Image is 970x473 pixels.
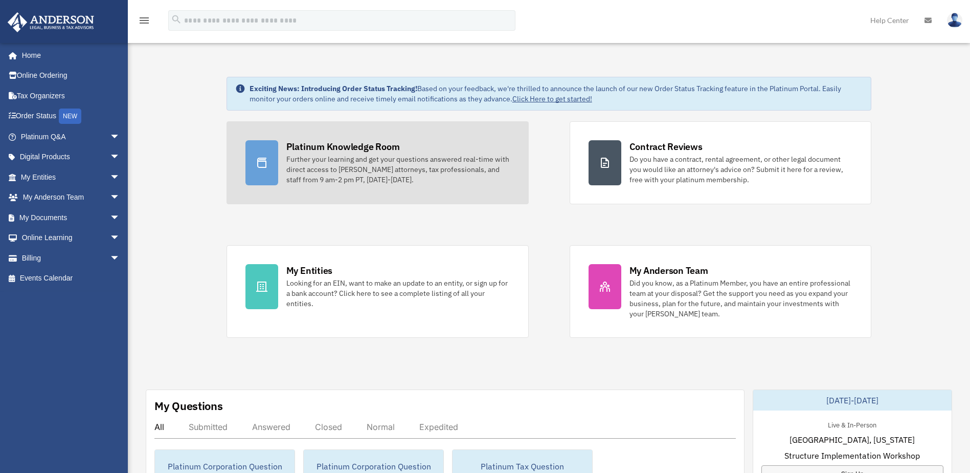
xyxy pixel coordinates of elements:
[7,85,136,106] a: Tax Organizers
[789,434,915,446] span: [GEOGRAPHIC_DATA], [US_STATE]
[629,154,853,185] div: Do you have a contract, rental agreement, or other legal document you would like an attorney's ad...
[7,167,136,187] a: My Entitiesarrow_drop_down
[252,422,290,432] div: Answered
[753,390,952,411] div: [DATE]-[DATE]
[138,18,150,27] a: menu
[7,106,136,127] a: Order StatusNEW
[7,248,136,268] a: Billingarrow_drop_down
[629,264,708,277] div: My Anderson Team
[110,187,130,208] span: arrow_drop_down
[5,12,97,32] img: Anderson Advisors Platinum Portal
[286,278,510,309] div: Looking for an EIN, want to make an update to an entity, or sign up for a bank account? Click her...
[286,140,400,153] div: Platinum Knowledge Room
[7,147,136,167] a: Digital Productsarrow_drop_down
[512,94,592,103] a: Click Here to get started!
[154,422,164,432] div: All
[250,84,417,93] strong: Exciting News: Introducing Order Status Tracking!
[947,13,962,28] img: User Pic
[189,422,228,432] div: Submitted
[171,14,182,25] i: search
[7,126,136,147] a: Platinum Q&Aarrow_drop_down
[7,45,130,66] a: Home
[820,419,885,429] div: Live & In-Person
[110,228,130,249] span: arrow_drop_down
[250,83,863,104] div: Based on your feedback, we're thrilled to announce the launch of our new Order Status Tracking fe...
[784,449,920,462] span: Structure Implementation Workshop
[286,154,510,185] div: Further your learning and get your questions answered real-time with direct access to [PERSON_NAM...
[59,109,81,124] div: NEW
[367,422,395,432] div: Normal
[7,228,136,248] a: Online Learningarrow_drop_down
[7,207,136,228] a: My Documentsarrow_drop_down
[110,167,130,188] span: arrow_drop_down
[629,140,703,153] div: Contract Reviews
[110,147,130,168] span: arrow_drop_down
[138,14,150,27] i: menu
[154,398,223,414] div: My Questions
[110,126,130,147] span: arrow_drop_down
[7,187,136,208] a: My Anderson Teamarrow_drop_down
[629,278,853,319] div: Did you know, as a Platinum Member, you have an entire professional team at your disposal? Get th...
[110,207,130,228] span: arrow_drop_down
[110,248,130,269] span: arrow_drop_down
[227,245,529,338] a: My Entities Looking for an EIN, want to make an update to an entity, or sign up for a bank accoun...
[7,66,136,86] a: Online Ordering
[315,422,342,432] div: Closed
[570,121,872,204] a: Contract Reviews Do you have a contract, rental agreement, or other legal document you would like...
[7,268,136,289] a: Events Calendar
[227,121,529,204] a: Platinum Knowledge Room Further your learning and get your questions answered real-time with dire...
[570,245,872,338] a: My Anderson Team Did you know, as a Platinum Member, you have an entire professional team at your...
[286,264,332,277] div: My Entities
[419,422,458,432] div: Expedited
